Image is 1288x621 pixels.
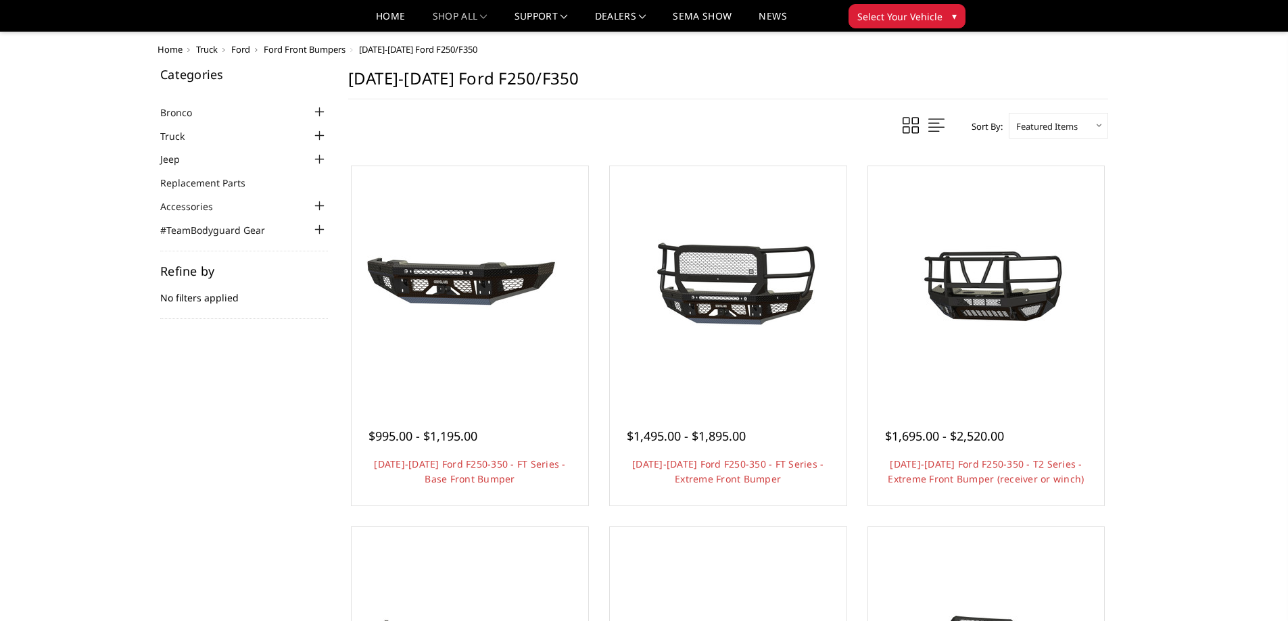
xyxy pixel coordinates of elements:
span: Select Your Vehicle [857,9,943,24]
a: #TeamBodyguard Gear [160,223,282,237]
a: Bronco [160,105,209,120]
a: 2023-2025 Ford F250-350 - FT Series - Base Front Bumper [355,170,585,399]
a: shop all [433,11,487,31]
a: Accessories [160,199,230,214]
a: Ford Front Bumpers [264,43,345,55]
a: [DATE]-[DATE] Ford F250-350 - FT Series - Base Front Bumper [374,457,565,485]
h1: [DATE]-[DATE] Ford F250/F350 [348,68,1108,99]
a: 2023-2026 Ford F250-350 - T2 Series - Extreme Front Bumper (receiver or winch) 2023-2026 Ford F25... [872,170,1101,399]
h5: Refine by [160,265,328,277]
span: ▾ [952,9,957,23]
div: No filters applied [160,265,328,319]
a: Truck [160,129,201,143]
a: Dealers [595,11,646,31]
a: Replacement Parts [160,176,262,190]
span: $1,695.00 - $2,520.00 [885,428,1004,444]
img: 2023-2026 Ford F250-350 - T2 Series - Extreme Front Bumper (receiver or winch) [878,224,1094,345]
a: Ford [231,43,250,55]
a: News [759,11,786,31]
span: $995.00 - $1,195.00 [368,428,477,444]
a: Support [515,11,568,31]
a: Jeep [160,152,197,166]
span: [DATE]-[DATE] Ford F250/F350 [359,43,477,55]
a: Home [158,43,183,55]
label: Sort By: [964,116,1003,136]
a: [DATE]-[DATE] Ford F250-350 - FT Series - Extreme Front Bumper [632,457,824,485]
span: $1,495.00 - $1,895.00 [627,428,746,444]
button: Select Your Vehicle [849,4,965,28]
a: Truck [196,43,218,55]
a: Home [376,11,405,31]
img: 2023-2025 Ford F250-350 - FT Series - Base Front Bumper [362,234,578,335]
h5: Categories [160,68,328,80]
a: [DATE]-[DATE] Ford F250-350 - T2 Series - Extreme Front Bumper (receiver or winch) [888,457,1084,485]
a: 2023-2026 Ford F250-350 - FT Series - Extreme Front Bumper 2023-2026 Ford F250-350 - FT Series - ... [613,170,843,399]
a: SEMA Show [673,11,732,31]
